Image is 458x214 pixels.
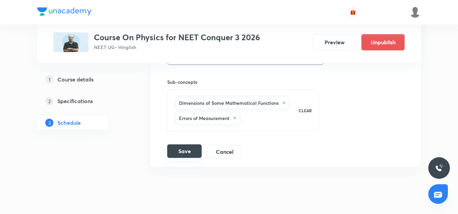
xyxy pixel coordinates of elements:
[361,34,405,50] button: Unpublish
[94,32,260,42] h3: Course On Physics for NEET Conquer 3 2026
[45,97,53,105] p: 2
[37,94,129,108] a: 2Specifications
[167,144,202,158] button: Save
[299,108,312,114] p: CLEAR
[57,75,94,84] h5: Course details
[313,34,356,50] button: Preview
[57,97,93,105] h5: Specifications
[207,145,242,159] button: Cancel
[53,32,88,52] img: ABD46C70-3304-476E-BC46-9BF23E245368_plus.png
[57,119,81,127] h5: Schedule
[435,164,443,172] img: ttu
[348,7,358,18] button: avatar
[45,119,53,127] p: 3
[179,115,229,122] h6: Errors of Measurement
[179,99,279,106] h6: Dimensions of Some Mathematical Functions
[94,44,260,51] p: NEET UG • Hinglish
[37,7,92,17] a: Company Logo
[45,75,53,84] p: 1
[37,73,129,86] a: 1Course details
[37,7,92,16] img: Company Logo
[350,9,356,15] img: avatar
[409,6,421,18] img: Arpit Srivastava
[167,78,319,86] h6: Sub-concepts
